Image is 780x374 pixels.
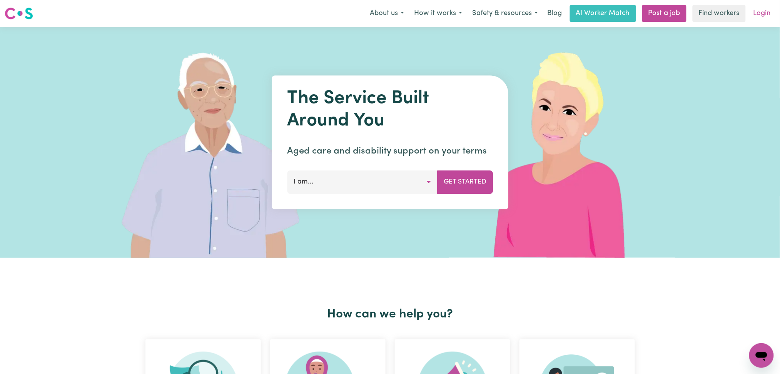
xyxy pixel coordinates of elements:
[543,5,567,22] a: Blog
[570,5,636,22] a: AI Worker Match
[409,5,467,22] button: How it works
[693,5,746,22] a: Find workers
[749,343,774,368] iframe: Button to launch messaging window
[642,5,686,22] a: Post a job
[141,307,640,322] h2: How can we help you?
[287,144,493,158] p: Aged care and disability support on your terms
[287,170,438,194] button: I am...
[5,5,33,22] a: Careseekers logo
[749,5,775,22] a: Login
[287,88,493,132] h1: The Service Built Around You
[467,5,543,22] button: Safety & resources
[365,5,409,22] button: About us
[5,7,33,20] img: Careseekers logo
[437,170,493,194] button: Get Started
